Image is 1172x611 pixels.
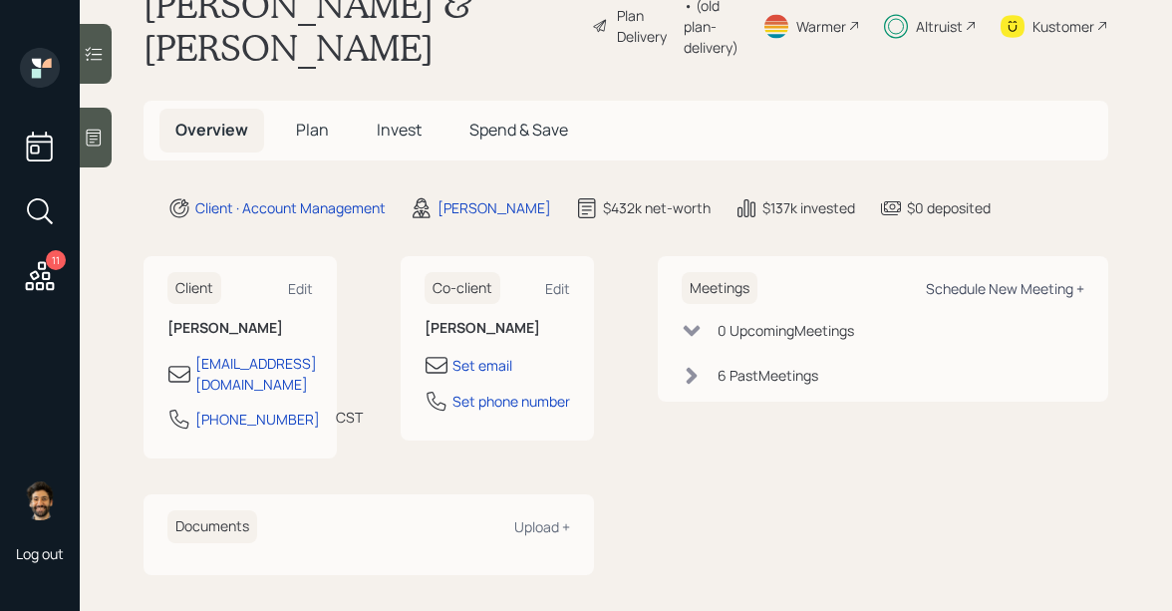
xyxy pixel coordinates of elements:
span: Plan [296,119,329,141]
div: 0 Upcoming Meeting s [718,320,854,341]
div: Client · Account Management [195,197,386,218]
h6: Co-client [425,272,500,305]
div: Warmer [796,16,846,37]
span: Invest [377,119,422,141]
div: 11 [46,250,66,270]
div: $137k invested [762,197,855,218]
img: eric-schwartz-headshot.png [20,480,60,520]
div: Plan Delivery [617,5,674,47]
div: $432k net-worth [603,197,711,218]
div: [EMAIL_ADDRESS][DOMAIN_NAME] [195,353,317,395]
div: Altruist [916,16,963,37]
div: Kustomer [1032,16,1094,37]
h6: [PERSON_NAME] [167,320,313,337]
div: 6 Past Meeting s [718,365,818,386]
div: Schedule New Meeting + [926,279,1084,298]
div: Upload + [514,517,570,536]
div: CST [336,407,363,428]
span: Overview [175,119,248,141]
div: [PHONE_NUMBER] [195,409,320,430]
h6: Client [167,272,221,305]
h6: Documents [167,510,257,543]
div: Edit [545,279,570,298]
div: Set phone number [452,391,570,412]
span: Spend & Save [469,119,568,141]
div: $0 deposited [907,197,991,218]
div: Log out [16,544,64,563]
h6: Meetings [682,272,757,305]
h6: [PERSON_NAME] [425,320,570,337]
div: Set email [452,355,512,376]
div: Edit [288,279,313,298]
div: [PERSON_NAME] [438,197,551,218]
